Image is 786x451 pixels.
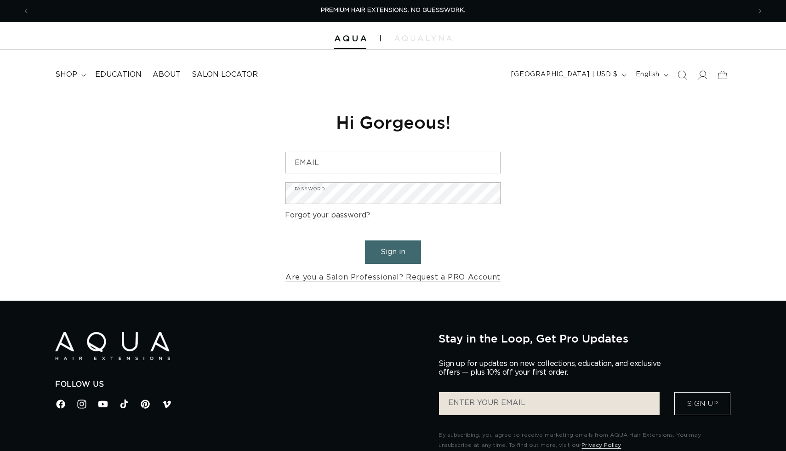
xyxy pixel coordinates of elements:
a: Are you a Salon Professional? Request a PRO Account [285,271,501,284]
button: Sign Up [674,392,730,415]
a: About [147,64,186,85]
a: Forgot your password? [285,209,370,222]
span: Salon Locator [192,70,258,80]
span: shop [55,70,77,80]
span: About [153,70,181,80]
a: Privacy Policy [581,442,621,448]
button: Sign in [365,240,421,264]
span: PREMIUM HAIR EXTENSIONS. NO GUESSWORK. [321,7,465,13]
input: Email [285,152,501,173]
input: ENTER YOUR EMAIL [439,392,660,415]
summary: Search [672,65,692,85]
p: Sign up for updates on new collections, education, and exclusive offers — plus 10% off your first... [439,360,668,377]
img: Aqua Hair Extensions [55,332,170,360]
button: Previous announcement [16,2,36,20]
a: Education [90,64,147,85]
button: [GEOGRAPHIC_DATA] | USD $ [506,66,630,84]
span: Education [95,70,142,80]
p: By subscribing, you agree to receive marketing emails from AQUA Hair Extensions. You may unsubscr... [439,430,731,450]
img: Aqua Hair Extensions [334,35,366,42]
button: English [630,66,672,84]
img: aqualyna.com [394,35,452,41]
h1: Hi Gorgeous! [285,111,501,133]
span: [GEOGRAPHIC_DATA] | USD $ [511,70,618,80]
button: Next announcement [750,2,770,20]
a: Salon Locator [186,64,263,85]
span: English [636,70,660,80]
h2: Stay in the Loop, Get Pro Updates [439,332,731,345]
h2: Follow Us [55,380,425,389]
summary: shop [50,64,90,85]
